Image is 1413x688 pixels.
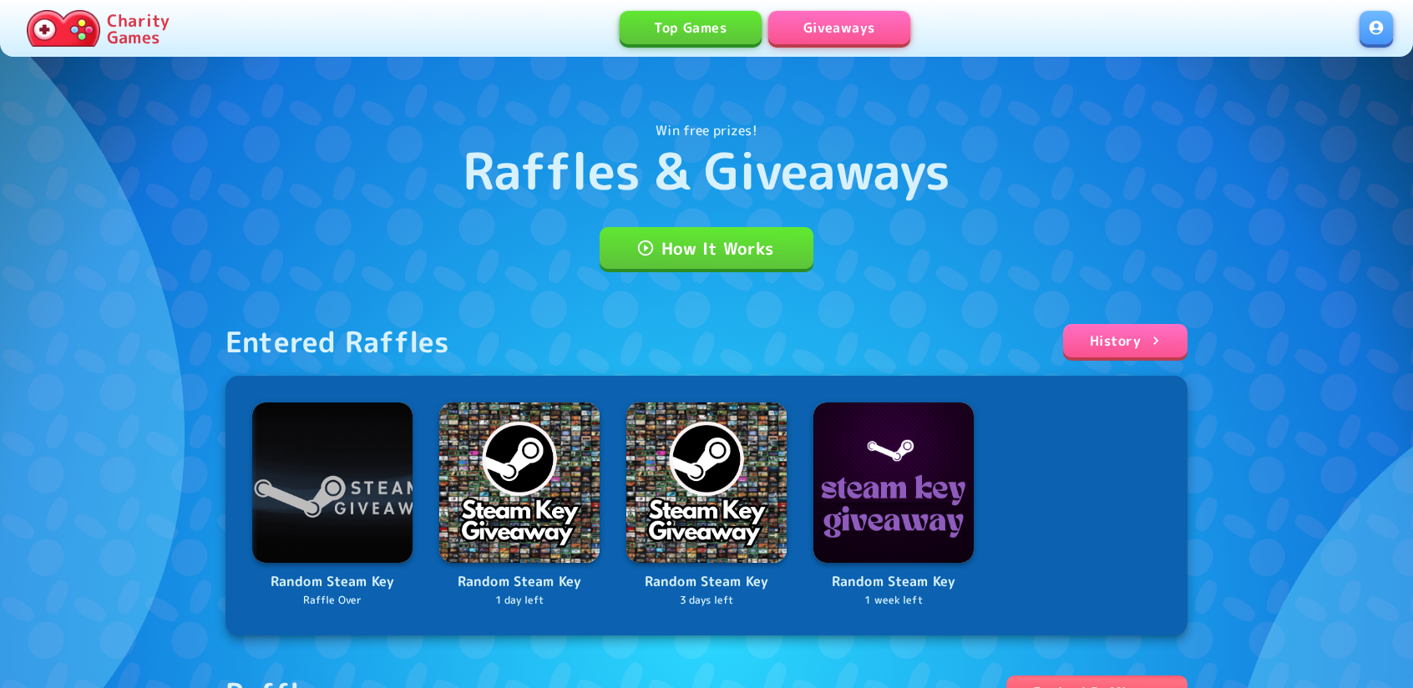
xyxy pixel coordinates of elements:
[626,571,787,593] p: Random Steam Key
[626,593,787,609] p: 3 days left
[20,7,176,50] a: Charity Games
[439,571,600,593] p: Random Steam Key
[626,402,787,609] a: LogoRandom Steam Key3 days left
[27,10,100,47] img: Charity.Games
[600,227,813,269] a: How It Works
[813,571,974,593] p: Random Steam Key
[252,402,413,563] img: Logo
[620,11,762,44] a: Top Games
[768,11,910,44] a: Giveaways
[439,402,600,563] img: Logo
[813,593,974,609] p: 1 week left
[1063,324,1188,357] a: History
[626,402,787,563] img: Logo
[252,571,413,593] p: Random Steam Key
[252,402,413,609] a: LogoRandom Steam KeyRaffle Over
[463,140,950,200] h1: Raffles & Giveaways
[225,324,450,359] div: Entered Raffles
[252,593,413,609] p: Raffle Over
[439,593,600,609] p: 1 day left
[107,12,170,45] p: Charity Games
[656,120,757,140] p: Win free prizes!
[439,402,600,609] a: LogoRandom Steam Key1 day left
[813,402,974,563] img: Logo
[813,402,974,609] a: LogoRandom Steam Key1 week left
